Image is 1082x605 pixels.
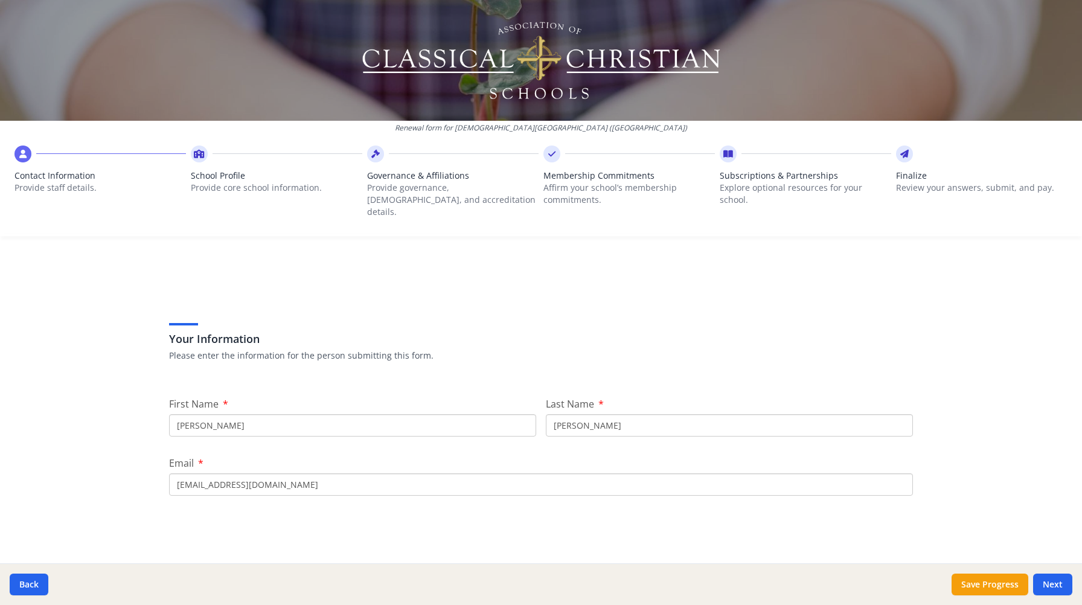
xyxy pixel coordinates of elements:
span: Subscriptions & Partnerships [720,170,891,182]
span: Membership Commitments [543,170,715,182]
p: Explore optional resources for your school. [720,182,891,206]
button: Back [10,574,48,595]
span: Contact Information [14,170,186,182]
p: Review your answers, submit, and pay. [896,182,1068,194]
span: Finalize [896,170,1068,182]
p: Provide governance, [DEMOGRAPHIC_DATA], and accreditation details. [367,182,539,218]
p: Affirm your school’s membership commitments. [543,182,715,206]
button: Save Progress [952,574,1028,595]
p: Please enter the information for the person submitting this form. [169,350,913,362]
h3: Your Information [169,330,913,347]
button: Next [1033,574,1072,595]
span: First Name [169,397,219,411]
p: Provide staff details. [14,182,186,194]
img: Logo [360,18,722,103]
span: Last Name [546,397,594,411]
span: Email [169,456,194,470]
p: Provide core school information. [191,182,362,194]
span: School Profile [191,170,362,182]
span: Governance & Affiliations [367,170,539,182]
